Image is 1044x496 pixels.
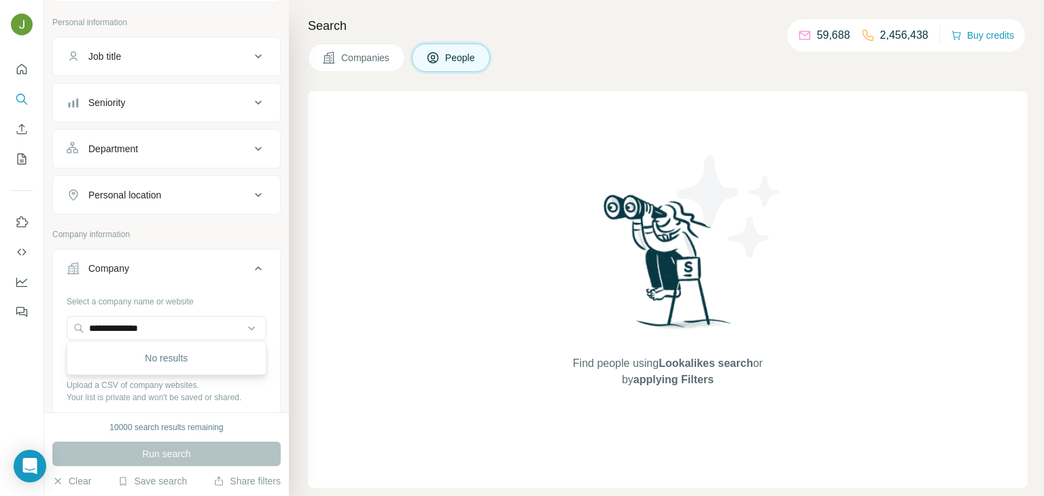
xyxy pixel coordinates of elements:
[88,262,129,275] div: Company
[11,87,33,111] button: Search
[52,474,91,488] button: Clear
[109,421,223,433] div: 10000 search results remaining
[67,379,266,391] p: Upload a CSV of company websites.
[308,16,1028,35] h4: Search
[52,228,281,241] p: Company information
[11,240,33,264] button: Use Surfe API
[67,391,266,404] p: Your list is private and won't be saved or shared.
[53,132,280,165] button: Department
[11,210,33,234] button: Use Surfe on LinkedIn
[52,16,281,29] p: Personal information
[67,290,266,308] div: Select a company name or website
[11,57,33,82] button: Quick start
[11,14,33,35] img: Avatar
[53,86,280,119] button: Seniority
[11,270,33,294] button: Dashboard
[70,344,263,372] div: No results
[88,96,125,109] div: Seniority
[11,147,33,171] button: My lists
[118,474,187,488] button: Save search
[659,357,753,369] span: Lookalikes search
[597,191,739,342] img: Surfe Illustration - Woman searching with binoculars
[817,27,850,43] p: 59,688
[880,27,928,43] p: 2,456,438
[11,117,33,141] button: Enrich CSV
[213,474,281,488] button: Share filters
[53,252,280,290] button: Company
[951,26,1014,45] button: Buy credits
[559,355,776,388] span: Find people using or by
[53,179,280,211] button: Personal location
[88,142,138,156] div: Department
[88,50,121,63] div: Job title
[53,40,280,73] button: Job title
[11,300,33,324] button: Feedback
[633,374,714,385] span: applying Filters
[88,188,161,202] div: Personal location
[668,145,790,268] img: Surfe Illustration - Stars
[341,51,391,65] span: Companies
[14,450,46,482] div: Open Intercom Messenger
[445,51,476,65] span: People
